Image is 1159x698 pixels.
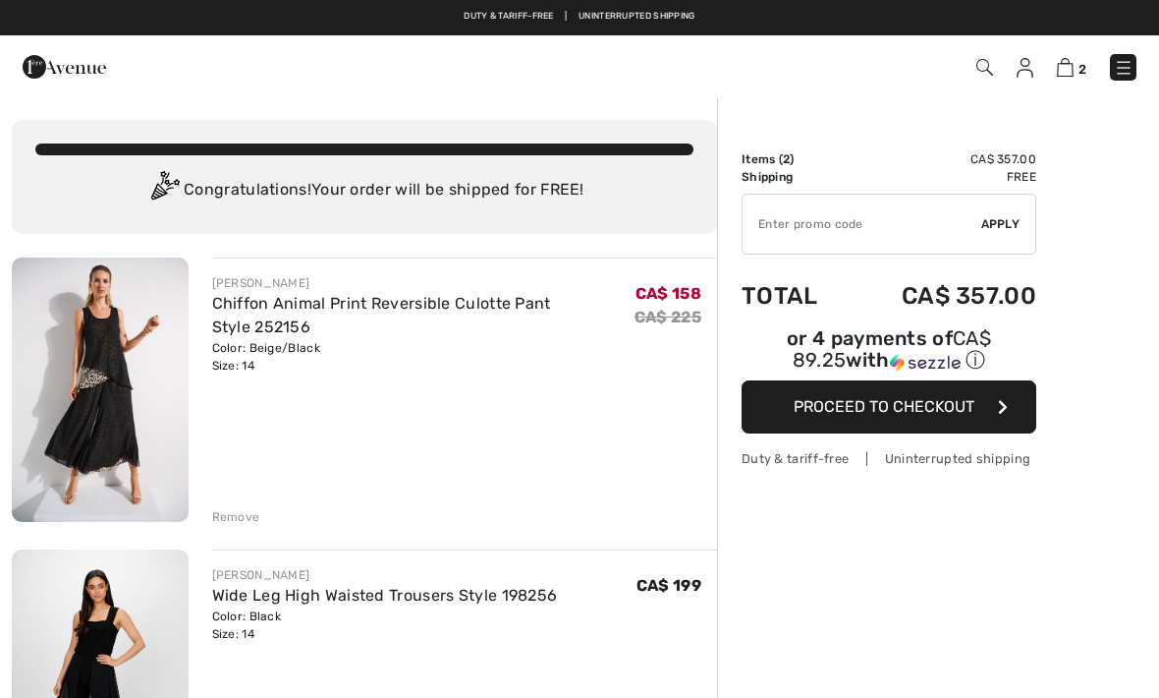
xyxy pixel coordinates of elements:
img: Chiffon Animal Print Reversible Culotte Pant Style 252156 [12,258,189,522]
a: 1ère Avenue [23,56,106,75]
span: CA$ 158 [635,284,701,303]
img: Congratulation2.svg [144,171,184,210]
div: Duty & tariff-free | Uninterrupted shipping [742,449,1036,468]
button: Proceed to Checkout [742,380,1036,434]
img: My Info [1017,58,1033,78]
span: Proceed to Checkout [794,397,974,416]
div: Congratulations! Your order will be shipped for FREE! [35,171,693,210]
div: Color: Black Size: 14 [212,608,558,643]
s: CA$ 225 [635,308,701,326]
span: CA$ 199 [636,576,701,595]
img: Sezzle [890,354,961,372]
div: [PERSON_NAME] [212,274,635,292]
img: Shopping Bag [1057,58,1074,77]
td: Total [742,262,848,329]
td: CA$ 357.00 [848,262,1036,329]
img: Menu [1114,58,1133,78]
div: or 4 payments of with [742,329,1036,374]
img: Search [976,59,993,76]
div: Remove [212,508,260,526]
span: 2 [1078,62,1086,77]
span: Apply [981,215,1021,233]
div: [PERSON_NAME] [212,566,558,584]
div: Color: Beige/Black Size: 14 [212,339,635,375]
img: 1ère Avenue [23,47,106,87]
a: Chiffon Animal Print Reversible Culotte Pant Style 252156 [212,294,551,336]
a: Wide Leg High Waisted Trousers Style 198256 [212,586,558,605]
span: 2 [783,152,790,166]
td: Shipping [742,168,848,186]
input: Promo code [743,195,981,254]
a: Free Returns [641,10,707,24]
span: | [628,10,630,24]
td: CA$ 357.00 [848,150,1036,168]
span: CA$ 89.25 [793,326,991,372]
a: 2 [1057,55,1086,79]
td: Items ( ) [742,150,848,168]
td: Free [848,168,1036,186]
div: or 4 payments ofCA$ 89.25withSezzle Click to learn more about Sezzle [742,329,1036,380]
a: Free shipping on orders over $99 [452,10,616,24]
